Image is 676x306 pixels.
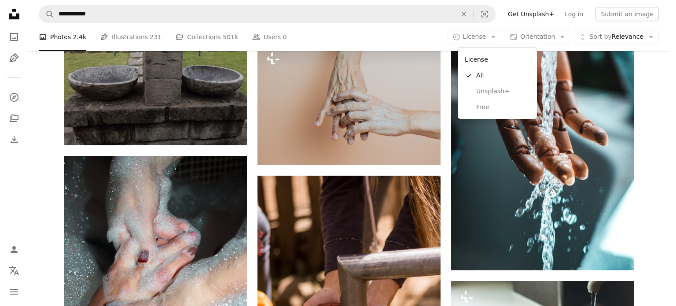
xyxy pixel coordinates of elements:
span: Unsplash+ [476,87,530,96]
div: License [461,51,533,68]
button: Orientation [505,30,570,44]
span: All [476,71,530,80]
button: License [448,30,502,44]
span: Free [476,103,530,112]
div: License [458,48,537,119]
span: License [463,33,486,40]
